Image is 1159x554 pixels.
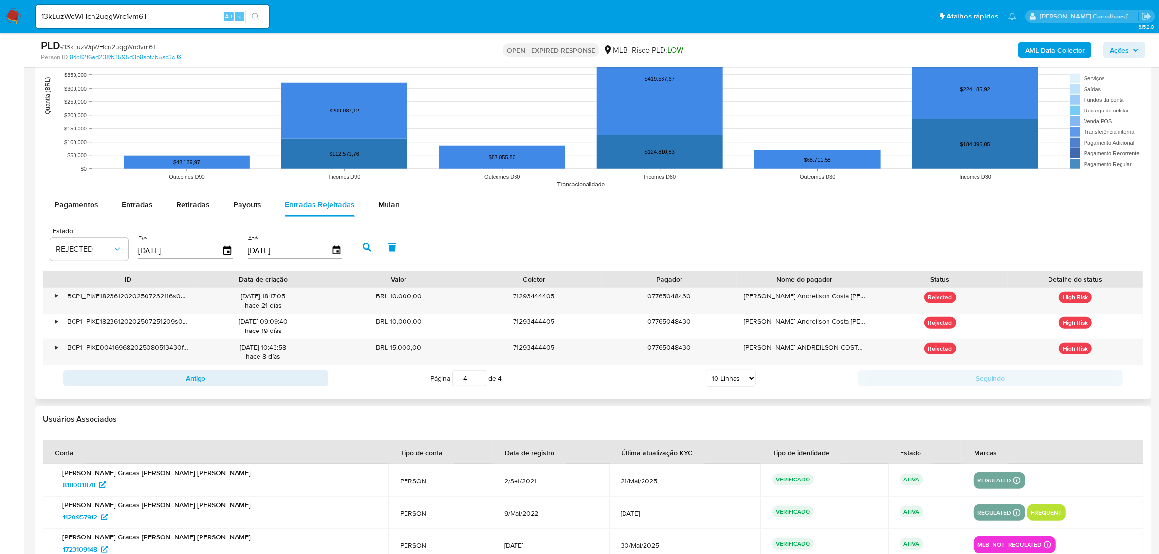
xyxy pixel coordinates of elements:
b: Person ID [41,53,68,62]
span: Atalhos rápidos [946,11,998,21]
button: AML Data Collector [1018,42,1091,58]
a: 8dc82f6ad238fb3595d3b8abf7b5ac3c [70,53,181,62]
h2: Usuários Associados [43,414,1143,424]
p: sara.carvalhaes@mercadopago.com.br [1040,12,1139,21]
button: Ações [1103,42,1145,58]
span: Alt [225,12,233,21]
span: 3.152.0 [1138,23,1154,31]
a: Sair [1141,11,1152,21]
b: AML Data Collector [1025,42,1085,58]
a: Notificações [1008,12,1016,20]
b: PLD [41,37,60,53]
span: s [238,12,241,21]
div: MLB [603,45,628,55]
span: Ações [1110,42,1129,58]
p: OPEN - EXPIRED RESPONSE [503,43,599,57]
button: search-icon [245,10,265,23]
span: # 13kLuzWqWHcn2uqgWrc1vm6T [60,42,157,52]
span: LOW [667,44,683,55]
span: Risco PLD: [632,45,683,55]
input: Pesquise usuários ou casos... [36,10,269,23]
